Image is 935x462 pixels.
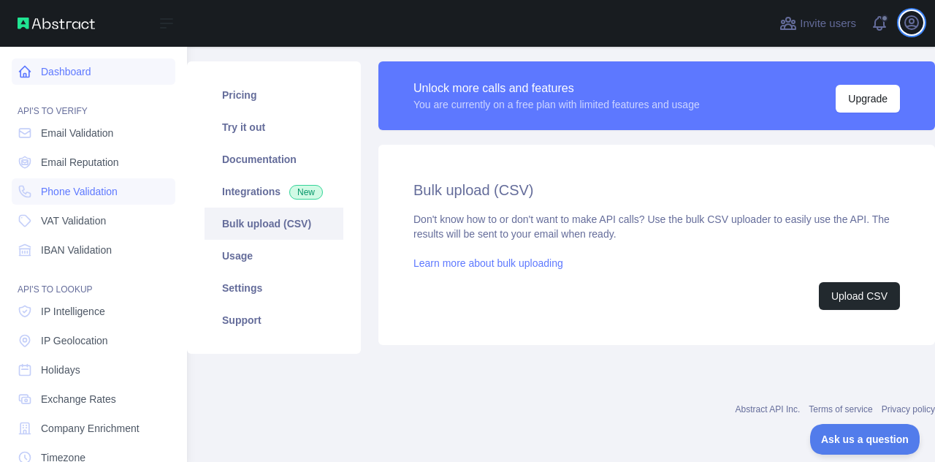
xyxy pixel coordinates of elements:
a: IP Geolocation [12,327,175,354]
a: Learn more about bulk uploading [413,257,563,269]
div: API'S TO VERIFY [12,88,175,117]
a: Abstract API Inc. [736,404,801,414]
a: Phone Validation [12,178,175,205]
a: Support [205,304,343,336]
span: IP Intelligence [41,304,105,319]
a: Try it out [205,111,343,143]
span: Invite users [800,15,856,32]
div: You are currently on a free plan with limited features and usage [413,97,700,112]
div: Unlock more calls and features [413,80,700,97]
h2: Bulk upload (CSV) [413,180,900,200]
span: VAT Validation [41,213,106,228]
a: Usage [205,240,343,272]
span: Holidays [41,363,80,377]
span: IBAN Validation [41,243,112,257]
a: VAT Validation [12,208,175,234]
span: Email Validation [41,126,113,140]
a: Integrations New [205,175,343,208]
div: Don't know how to or don't want to make API calls? Use the bulk CSV uploader to easily use the AP... [413,212,900,310]
a: Terms of service [809,404,872,414]
a: Dashboard [12,58,175,85]
span: IP Geolocation [41,333,108,348]
span: New [289,185,323,200]
button: Upload CSV [819,282,900,310]
div: API'S TO LOOKUP [12,266,175,295]
span: Phone Validation [41,184,118,199]
iframe: Toggle Customer Support [810,424,920,455]
a: Documentation [205,143,343,175]
a: Holidays [12,357,175,383]
a: Exchange Rates [12,386,175,412]
button: Invite users [776,12,859,35]
a: IP Intelligence [12,298,175,325]
span: Company Enrichment [41,421,140,436]
a: Company Enrichment [12,415,175,442]
button: Upgrade [836,85,900,113]
a: Email Reputation [12,149,175,175]
a: IBAN Validation [12,237,175,263]
a: Privacy policy [882,404,935,414]
img: Abstract API [18,18,95,29]
span: Email Reputation [41,155,119,170]
a: Email Validation [12,120,175,146]
a: Settings [205,272,343,304]
a: Pricing [205,79,343,111]
a: Bulk upload (CSV) [205,208,343,240]
span: Exchange Rates [41,392,116,406]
